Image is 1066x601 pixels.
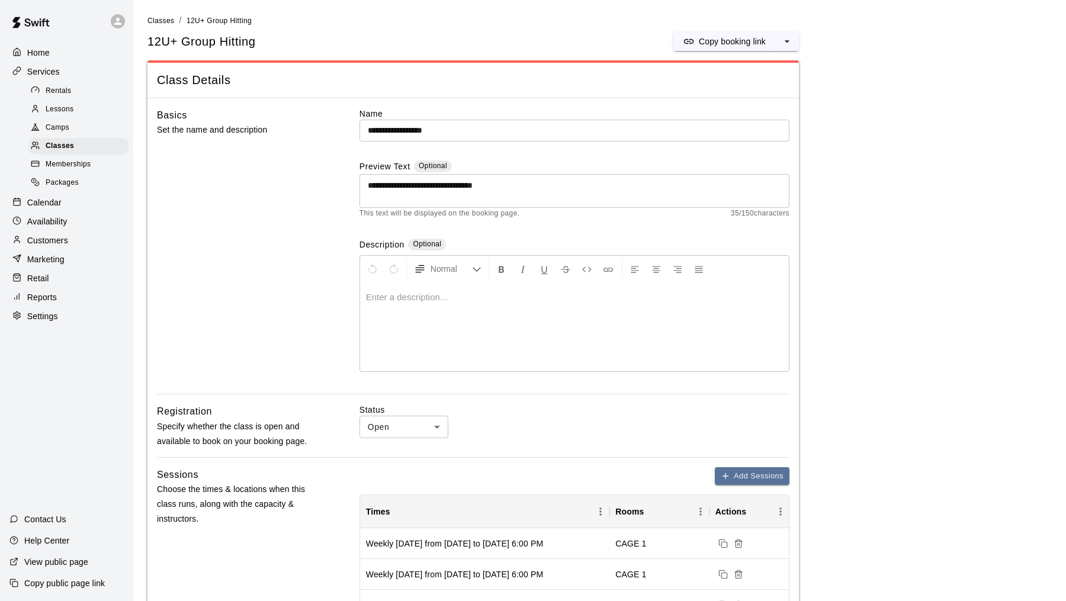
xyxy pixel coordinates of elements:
[46,140,74,152] span: Classes
[667,258,688,279] button: Right Align
[673,32,799,51] div: split button
[366,538,543,549] div: Weekly on Friday from 8/22/2025 to 8/31/2025 at 6:00 PM
[9,194,124,211] a: Calendar
[46,159,91,171] span: Memberships
[390,503,407,520] button: Sort
[715,495,746,528] div: Actions
[46,85,72,97] span: Rentals
[27,291,57,303] p: Reports
[28,101,129,118] div: Lessons
[731,208,789,220] span: 35 / 150 characters
[24,535,69,547] p: Help Center
[28,100,133,118] a: Lessons
[46,122,69,134] span: Camps
[598,258,618,279] button: Insert Link
[28,175,129,191] div: Packages
[492,258,512,279] button: Format Bold
[9,213,124,230] a: Availability
[147,15,174,25] a: Classes
[9,288,124,306] a: Reports
[609,495,709,528] div: Rooms
[615,495,644,528] div: Rooms
[692,503,709,520] button: Menu
[615,538,646,549] div: CAGE 1
[731,568,746,578] span: Delete sessions
[28,119,133,137] a: Camps
[24,577,105,589] p: Copy public page link
[27,216,68,227] p: Availability
[359,108,789,120] label: Name
[689,258,709,279] button: Justify Align
[46,104,74,115] span: Lessons
[157,108,187,123] h6: Basics
[157,482,322,527] p: Choose the times & locations when this class runs, along with the capacity & instructors.
[27,47,50,59] p: Home
[699,36,766,47] p: Copy booking link
[413,240,441,248] span: Optional
[534,258,554,279] button: Format Underline
[709,495,789,528] div: Actions
[28,83,129,99] div: Rentals
[28,137,133,156] a: Classes
[46,177,79,189] span: Packages
[359,404,789,416] label: Status
[731,538,746,547] span: Delete sessions
[775,32,799,51] button: select merge strategy
[431,263,472,275] span: Normal
[179,14,181,27] li: /
[187,17,252,25] span: 12U+ Group Hitting
[359,416,448,438] div: Open
[24,556,88,568] p: View public page
[27,66,60,78] p: Services
[9,44,124,62] a: Home
[646,258,666,279] button: Center Align
[27,234,68,246] p: Customers
[715,536,731,551] button: Duplicate sessions
[28,82,133,100] a: Rentals
[9,232,124,249] a: Customers
[28,174,133,192] a: Packages
[715,567,731,582] button: Duplicate sessions
[360,495,610,528] div: Times
[625,258,645,279] button: Left Align
[24,513,66,525] p: Contact Us
[577,258,597,279] button: Insert Code
[28,120,129,136] div: Camps
[715,467,789,486] button: Add Sessions
[157,419,322,449] p: Specify whether the class is open and available to book on your booking page.
[28,156,133,174] a: Memberships
[366,568,543,580] div: Weekly on Wednesday from 8/20/2025 to 8/31/2025 at 6:00 PM
[27,197,62,208] p: Calendar
[9,63,124,81] a: Services
[9,250,124,268] a: Marketing
[772,503,789,520] button: Menu
[366,495,390,528] div: Times
[359,208,520,220] span: This text will be displayed on the booking page.
[28,156,129,173] div: Memberships
[9,307,124,325] a: Settings
[513,258,533,279] button: Format Italics
[384,258,404,279] button: Redo
[9,269,124,287] a: Retail
[409,258,486,279] button: Formatting Options
[673,32,775,51] button: Copy booking link
[27,253,65,265] p: Marketing
[28,138,129,155] div: Classes
[147,17,174,25] span: Classes
[556,258,576,279] button: Format Strikethrough
[157,404,212,419] h6: Registration
[419,162,447,170] span: Optional
[157,467,198,483] h6: Sessions
[592,503,609,520] button: Menu
[147,34,256,50] h5: 12U+ Group Hitting
[644,503,660,520] button: Sort
[147,14,1052,27] nav: breadcrumb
